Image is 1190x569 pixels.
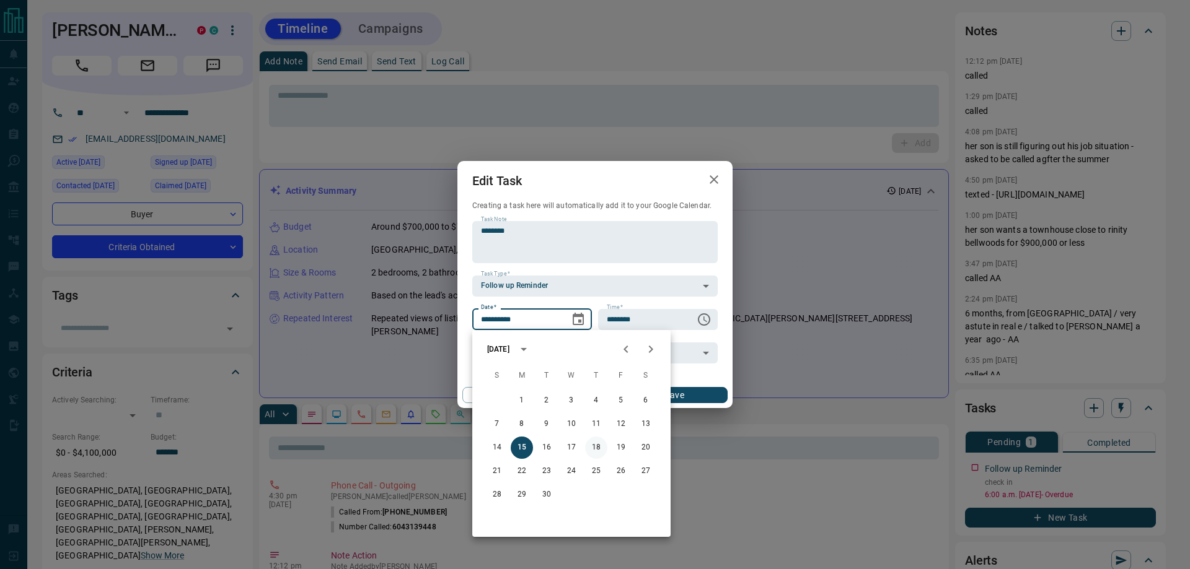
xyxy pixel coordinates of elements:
button: 14 [486,437,508,459]
button: 18 [585,437,607,459]
button: 27 [635,460,657,482]
span: Saturday [635,363,657,388]
button: 11 [585,413,607,435]
button: 13 [635,413,657,435]
button: Next month [638,337,663,362]
button: 1 [511,389,533,412]
button: Save [622,387,728,403]
button: 28 [486,484,508,506]
label: Time [607,303,623,311]
button: calendar view is open, switch to year view [513,339,534,360]
button: 3 [560,389,583,412]
button: 22 [511,460,533,482]
button: 12 [610,413,632,435]
button: Cancel [462,387,568,403]
button: 9 [535,413,558,435]
button: 25 [585,460,607,482]
button: 4 [585,389,607,412]
button: 21 [486,460,508,482]
button: 17 [560,437,583,459]
button: 15 [511,437,533,459]
button: Choose time, selected time is 6:00 AM [692,307,716,332]
label: Date [481,303,496,311]
button: 30 [535,484,558,506]
span: Friday [610,363,632,388]
button: 16 [535,437,558,459]
button: 2 [535,389,558,412]
h2: Edit Task [457,161,537,201]
span: Thursday [585,363,607,388]
button: 6 [635,389,657,412]
label: Task Note [481,215,506,224]
button: 23 [535,460,558,482]
span: Monday [511,363,533,388]
span: Tuesday [535,363,558,388]
p: Creating a task here will automatically add it to your Google Calendar. [472,201,718,211]
label: Task Type [481,270,510,278]
button: 20 [635,437,657,459]
button: 29 [511,484,533,506]
button: 7 [486,413,508,435]
button: 5 [610,389,632,412]
div: [DATE] [487,344,509,355]
button: Previous month [614,337,638,362]
span: Wednesday [560,363,583,388]
button: 26 [610,460,632,482]
button: 24 [560,460,583,482]
div: Follow up Reminder [472,276,718,297]
button: Choose date, selected date is Sep 15, 2025 [566,307,591,332]
button: 19 [610,437,632,459]
button: 10 [560,413,583,435]
button: 8 [511,413,533,435]
span: Sunday [486,363,508,388]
